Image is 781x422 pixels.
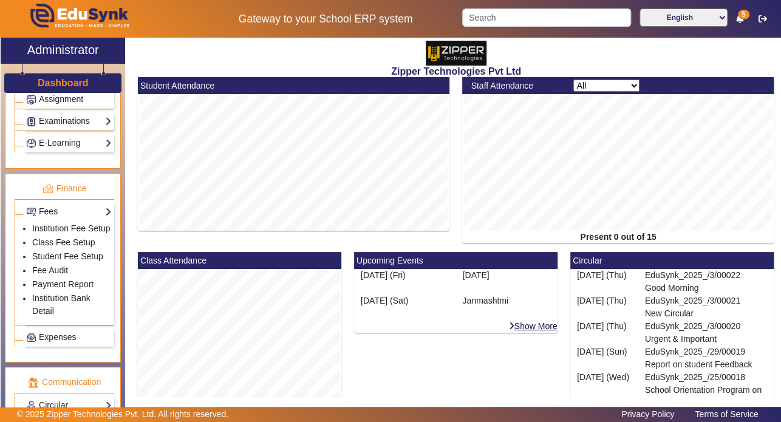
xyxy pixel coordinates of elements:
mat-card-header: Circular [570,252,774,269]
p: Report on student Feedback [645,358,768,371]
a: Show More [508,321,558,332]
div: [DATE] (Thu) [570,320,638,345]
input: Search [462,9,631,27]
p: School Orientation Program on [DATE] [645,384,768,409]
div: EduSynk_2025_/3/00022 [638,269,774,294]
div: [DATE] (Fri) [361,269,450,282]
img: communication.png [28,377,39,388]
div: EduSynk_2025_/25/00018 [638,371,774,409]
div: EduSynk_2025_/3/00021 [638,294,774,320]
div: Staff Attendance [465,80,567,92]
p: Urgent & Important [645,333,768,345]
span: Assignment [39,94,83,104]
a: Privacy Policy [615,406,680,422]
img: finance.png [43,183,53,194]
div: Janmashtmi [456,294,558,320]
img: Payroll.png [27,333,36,342]
h2: Zipper Technologies Pvt Ltd [132,66,780,77]
div: [DATE] (Sun) [570,345,638,371]
div: [DATE] (Thu) [570,269,638,294]
span: Expenses [39,332,76,342]
span: 5 [738,10,749,19]
mat-card-header: Class Attendance [138,252,341,269]
a: Dashboard [37,77,89,89]
img: Assignments.png [27,95,36,104]
img: 36227e3f-cbf6-4043-b8fc-b5c5f2957d0a [426,41,486,66]
div: [DATE] [456,269,558,294]
div: [DATE] (Sat) [361,294,450,307]
p: Communication [15,376,114,389]
p: New Circular [645,307,768,320]
div: [DATE] (Thu) [570,294,638,320]
h5: Gateway to your School ERP system [202,13,449,26]
a: Institution Fee Setup [32,223,110,233]
a: Fee Audit [32,265,68,275]
mat-card-header: Student Attendance [138,77,449,94]
mat-card-header: Upcoming Events [354,252,558,269]
a: Student Fee Setup [32,251,103,261]
a: Class Fee Setup [32,237,95,247]
div: EduSynk_2025_/3/00020 [638,320,774,345]
h3: Dashboard [38,77,89,89]
div: EduSynk_2025_/29/00019 [638,345,774,371]
a: Payment Report [32,279,94,289]
a: Institution Bank Detail [32,293,90,316]
a: Assignment [26,92,112,106]
a: Administrator [1,38,125,64]
div: [DATE] (Wed) [570,371,638,409]
div: Present 0 out of 15 [462,231,774,243]
p: Good Morning [645,282,768,294]
p: Finance [15,182,114,195]
a: Terms of Service [689,406,764,422]
p: © 2025 Zipper Technologies Pvt. Ltd. All rights reserved. [17,408,229,421]
a: Expenses [26,330,112,344]
h2: Administrator [27,43,99,57]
